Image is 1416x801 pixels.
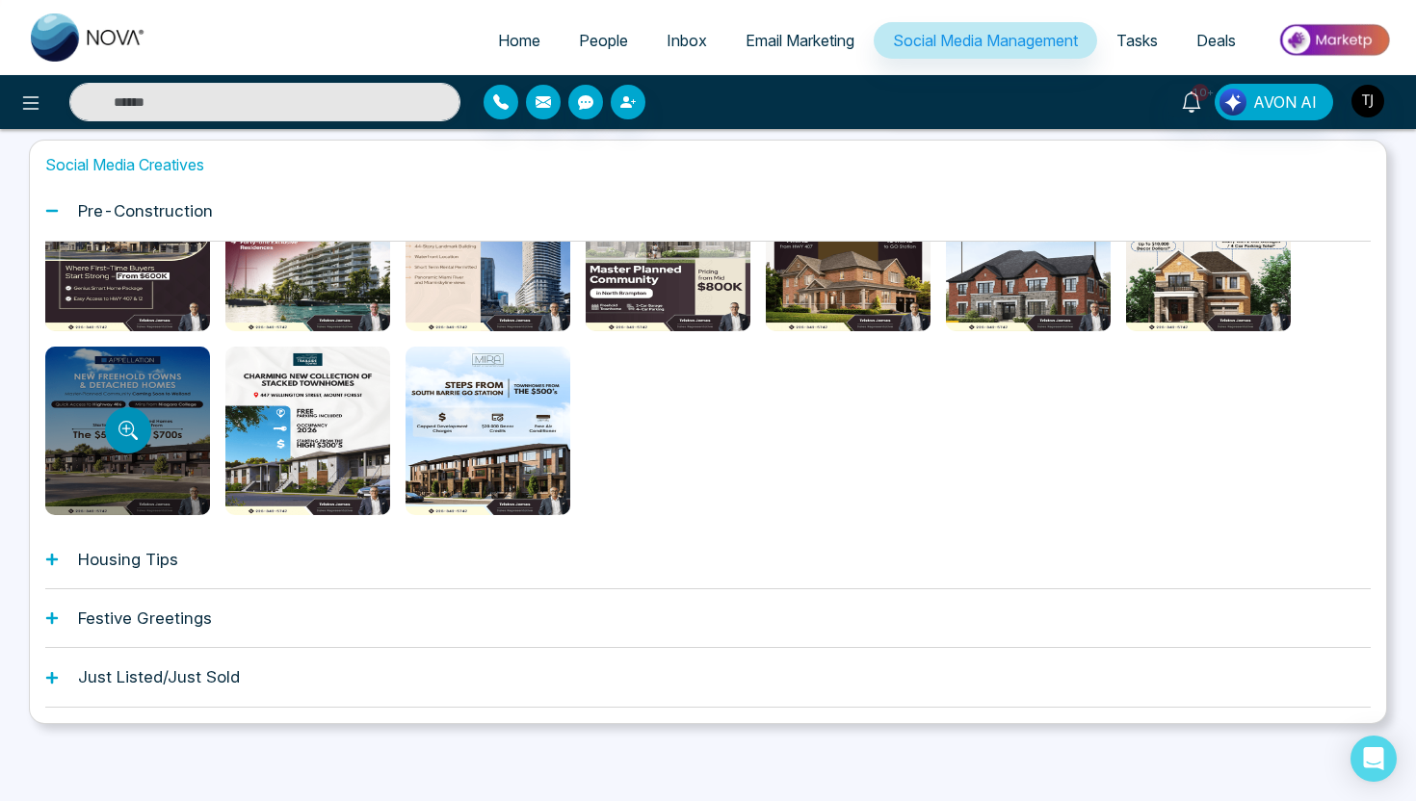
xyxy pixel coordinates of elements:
span: Deals [1196,31,1236,50]
span: Home [498,31,540,50]
div: Open Intercom Messenger [1350,736,1397,782]
h1: Social Media Creatives [45,156,1371,174]
button: Preview template [105,407,151,453]
button: AVON AI [1215,84,1333,120]
img: Lead Flow [1219,89,1246,116]
h1: Festive Greetings [78,608,212,628]
span: People [579,31,628,50]
a: Inbox [647,22,726,59]
a: 10+ [1168,84,1215,117]
h1: Pre-Construction [78,201,213,220]
a: Home [479,22,560,59]
h1: Housing Tips [78,550,178,569]
span: 10+ [1192,84,1209,101]
a: Social Media Management [874,22,1097,59]
span: Email Marketing [746,31,854,50]
span: Inbox [667,31,707,50]
a: Email Marketing [726,22,874,59]
a: Tasks [1097,22,1177,59]
span: Social Media Management [893,31,1078,50]
span: Tasks [1116,31,1158,50]
a: Deals [1177,22,1255,59]
img: User Avatar [1351,85,1384,117]
h1: Just Listed/Just Sold [78,667,240,686]
span: AVON AI [1253,90,1317,114]
img: Market-place.gif [1265,18,1404,62]
img: Nova CRM Logo [31,13,146,62]
a: People [560,22,647,59]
